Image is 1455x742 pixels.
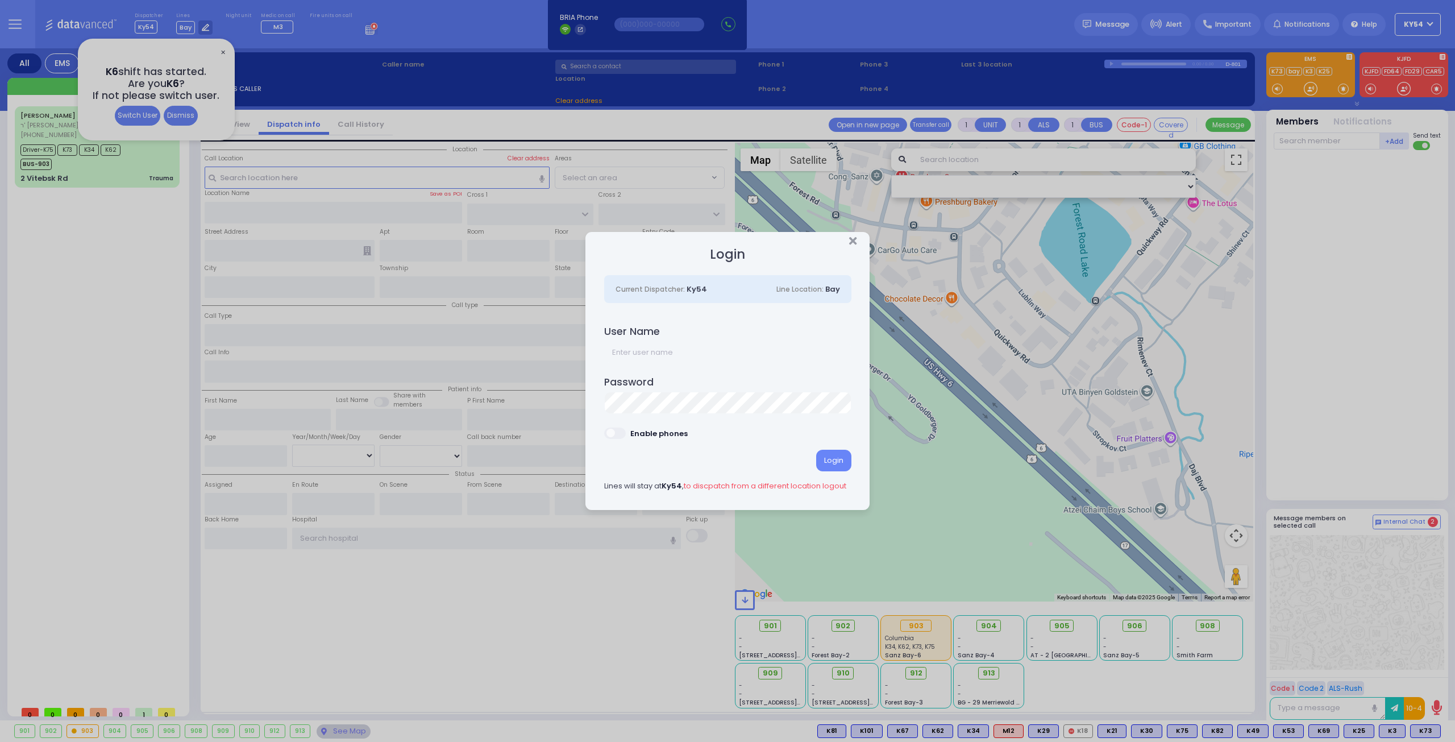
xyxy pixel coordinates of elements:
[684,480,846,491] a: to discpatch from a different location logout
[662,480,682,491] span: Ky54
[616,284,685,294] span: Current Dispatcher:
[825,284,840,295] span: Bay
[816,450,851,471] div: Login
[604,326,851,338] h4: User Name
[604,480,846,492] span: Lines will stay at ,
[604,342,851,363] input: Enter user name
[687,284,707,295] span: Ky54
[604,376,851,388] h4: Password
[630,428,688,440] div: Enable phones
[776,284,824,294] span: Line Location:
[849,235,857,247] button: Close
[710,247,745,262] h2: Login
